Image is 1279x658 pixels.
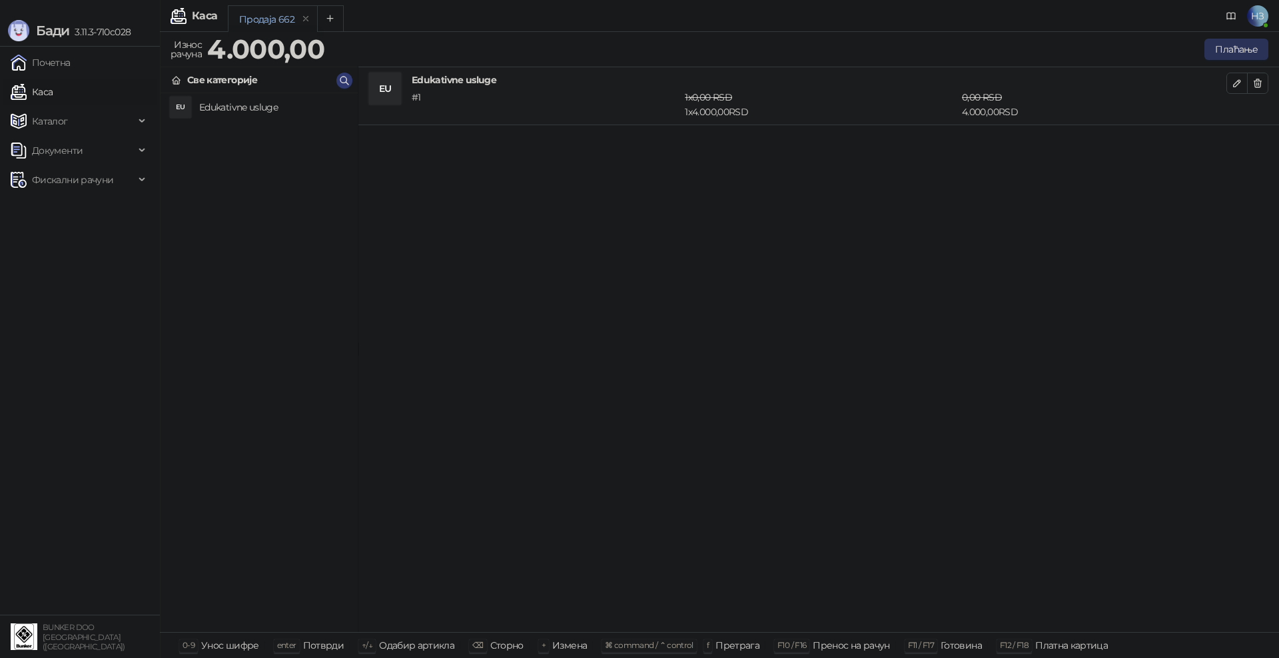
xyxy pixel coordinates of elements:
a: Документација [1220,5,1242,27]
img: Logo [8,20,29,41]
div: Готовина [941,637,982,654]
div: Износ рачуна [168,36,205,63]
h4: Edukativne usluge [199,97,347,118]
button: remove [297,13,314,25]
div: Измена [552,637,587,654]
span: 3.11.3-710c028 [69,26,131,38]
div: Пренос на рачун [813,637,889,654]
span: enter [277,640,296,650]
div: Унос шифре [201,637,259,654]
span: Документи [32,137,83,164]
div: 1 x 4.000,00 RSD [682,90,959,119]
span: ⌫ [472,640,483,650]
span: 0,00 RSD [962,91,1002,103]
a: Почетна [11,49,71,76]
span: f [707,640,709,650]
button: Add tab [317,5,344,32]
div: Претрага [715,637,759,654]
div: Потврди [303,637,344,654]
div: EU [170,97,191,118]
span: ⌘ command / ⌃ control [605,640,693,650]
h4: Edukativne usluge [412,73,1226,87]
button: Плаћање [1204,39,1268,60]
span: Бади [36,23,69,39]
img: 64x64-companyLogo-d200c298-da26-4023-afd4-f376f589afb5.jpeg [11,623,37,650]
span: Каталог [32,108,68,135]
div: EU [369,73,401,105]
div: Продаја 662 [239,12,294,27]
div: Каса [192,11,217,21]
span: Фискални рачуни [32,166,113,193]
div: grid [161,93,358,632]
a: Каса [11,79,53,105]
div: Одабир артикла [379,637,454,654]
div: Платна картица [1035,637,1108,654]
span: 1 x 0,00 RSD [685,91,732,103]
span: F12 / F18 [1000,640,1029,650]
span: 0-9 [183,640,195,650]
strong: 4.000,00 [207,33,324,65]
div: Сторно [490,637,524,654]
span: F10 / F16 [777,640,806,650]
span: F11 / F17 [908,640,934,650]
span: ↑/↓ [362,640,372,650]
div: Све категорије [187,73,257,87]
div: 4.000,00 RSD [959,90,1229,119]
span: НЗ [1247,5,1268,27]
small: BUNKER DOO [GEOGRAPHIC_DATA] ([GEOGRAPHIC_DATA]) [43,623,125,651]
span: + [542,640,546,650]
div: # 1 [409,90,682,119]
